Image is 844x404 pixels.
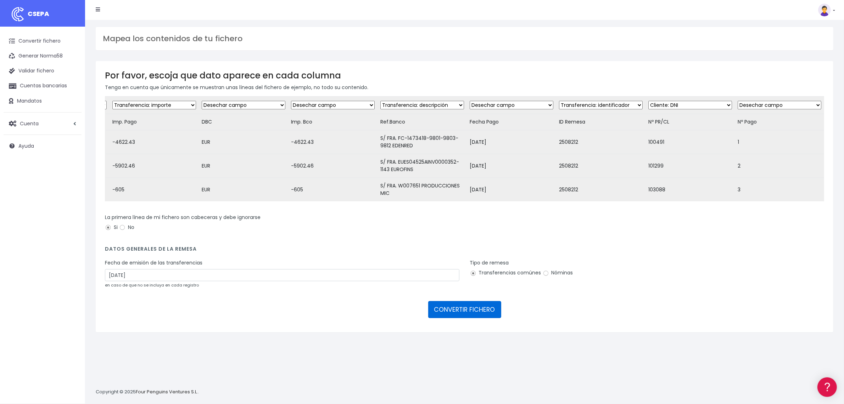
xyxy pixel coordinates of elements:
td: EUR [199,130,288,154]
label: Transferencias comúnes [470,269,541,277]
a: Videotutoriales [7,112,135,123]
td: Imp. Pago [110,114,199,130]
td: Nº PR/CL [645,114,735,130]
a: Información general [7,60,135,71]
button: CONVERTIR FICHERO [428,301,501,318]
td: S/ FRA. FC-1473418-9801-9803-9812 EDENRED [378,130,467,154]
td: Fecha Pago [467,114,556,130]
label: Fecha de emisión de las transferencias [105,259,202,267]
div: Información general [7,49,135,56]
td: -605 [110,178,199,202]
a: Generar Norma58 [4,49,82,64]
img: logo [9,5,27,23]
td: Ref.Banco [378,114,467,130]
td: DBC [199,114,288,130]
a: Formatos [7,90,135,101]
td: S/ FRA. EUES04525AINV0000352-1143 EUROFINS [378,154,467,178]
a: Convertir fichero [4,34,82,49]
h4: Datos generales de la remesa [105,246,824,256]
td: -605 [288,178,378,202]
td: 2 [735,154,824,178]
a: Four Penguins Ventures S.L. [136,388,198,395]
td: [DATE] [467,154,556,178]
a: Problemas habituales [7,101,135,112]
td: Nº Pago [735,114,824,130]
td: 2508212 [556,178,645,202]
small: en caso de que no se incluya en cada registro [105,282,199,288]
label: No [119,224,134,231]
a: API [7,181,135,192]
td: 100491 [645,130,735,154]
img: profile [818,4,831,16]
label: Nóminas [543,269,573,277]
span: Ayuda [18,142,34,149]
td: 1 [735,130,824,154]
div: Convertir ficheros [7,78,135,85]
a: Ayuda [4,138,82,153]
td: -4622.43 [288,130,378,154]
td: 101299 [645,154,735,178]
td: Imp. Bco [288,114,378,130]
label: Si [105,224,118,231]
a: Validar fichero [4,64,82,78]
a: POWERED BY ENCHANT [97,204,136,211]
label: Tipo de remesa [470,259,509,267]
span: Cuenta [20,120,39,127]
td: [DATE] [467,130,556,154]
td: S/ FRA. W007651 PRODUCCIONES MIC [378,178,467,202]
td: EUR [199,154,288,178]
td: -5902.46 [110,154,199,178]
td: [DATE] [467,178,556,202]
a: Mandatos [4,94,82,109]
button: Contáctanos [7,190,135,202]
a: Cuentas bancarias [4,78,82,93]
div: Programadores [7,170,135,177]
span: CSEPA [28,9,49,18]
td: EUR [199,178,288,202]
td: ID Remesa [556,114,645,130]
a: Perfiles de empresas [7,123,135,134]
h3: Mapea los contenidos de tu fichero [103,34,826,43]
h3: Por favor, escoja que dato aparece en cada columna [105,70,824,81]
td: 3 [735,178,824,202]
a: Cuenta [4,116,82,131]
div: Facturación [7,141,135,148]
td: 2508212 [556,154,645,178]
p: Copyright © 2025 . [96,388,199,396]
p: Tenga en cuenta que únicamente se muestran unas líneas del fichero de ejemplo, no todo su contenido. [105,83,824,91]
td: 2508212 [556,130,645,154]
label: La primera línea de mi fichero son cabeceras y debe ignorarse [105,214,261,221]
td: -5902.46 [288,154,378,178]
td: -4622.43 [110,130,199,154]
td: 103088 [645,178,735,202]
a: General [7,152,135,163]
